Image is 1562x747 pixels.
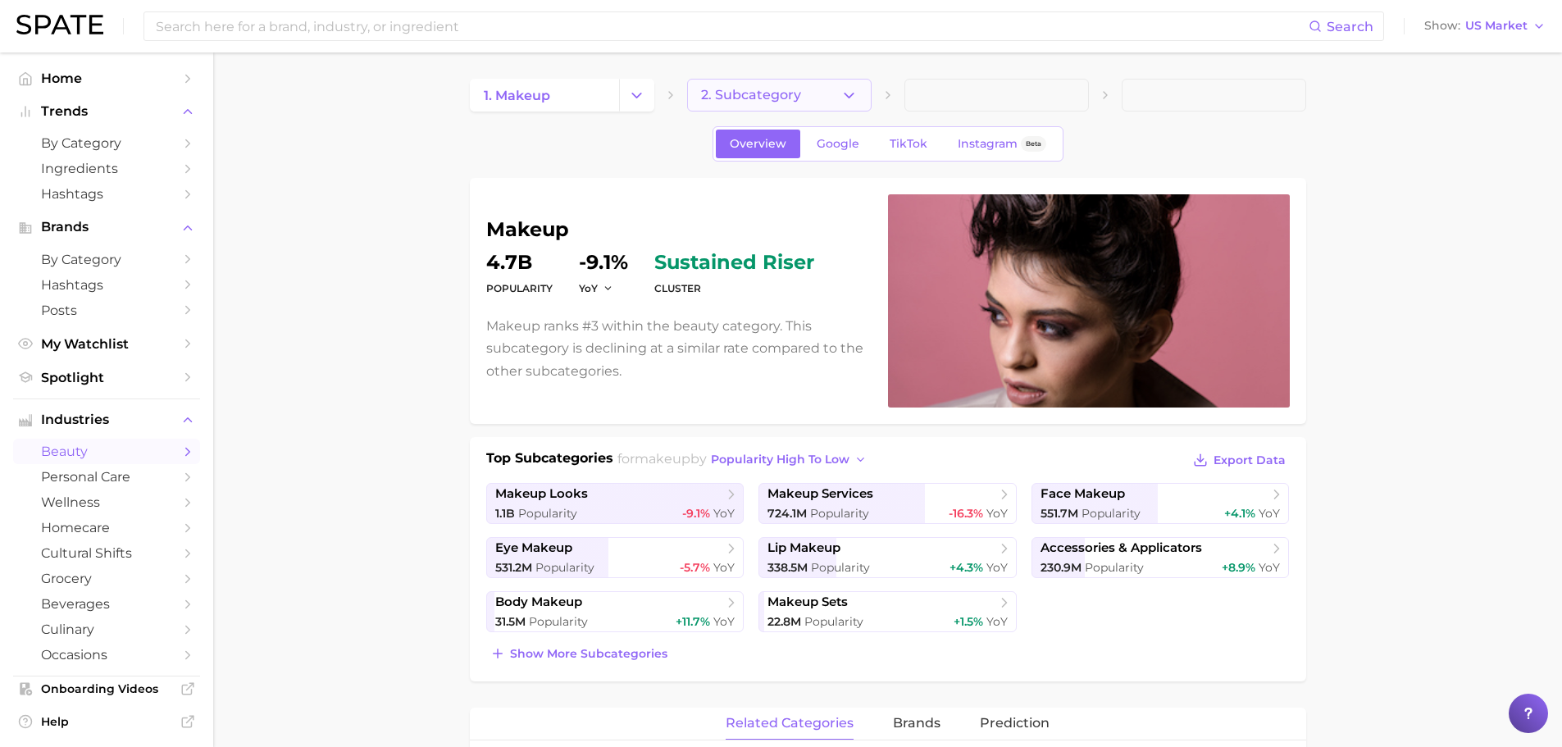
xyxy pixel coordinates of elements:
span: -9.1% [682,506,710,521]
a: My Watchlist [13,331,200,357]
input: Search here for a brand, industry, or ingredient [154,12,1309,40]
span: Popularity [1085,560,1144,575]
button: Change Category [619,79,654,112]
a: personal care [13,464,200,490]
span: by Category [41,252,172,267]
a: Spotlight [13,365,200,390]
span: Search [1327,19,1373,34]
span: eye makeup [495,540,572,556]
span: cultural shifts [41,545,172,561]
span: YoY [986,506,1008,521]
span: Popularity [1082,506,1141,521]
span: Show more subcategories [510,647,667,661]
span: 22.8m [767,614,801,629]
span: sustained riser [654,253,814,272]
a: Hashtags [13,181,200,207]
span: Brands [41,220,172,235]
span: YoY [986,560,1008,575]
span: Popularity [810,506,869,521]
a: Hashtags [13,272,200,298]
a: by Category [13,247,200,272]
a: TikTok [876,130,941,158]
span: Trends [41,104,172,119]
span: culinary [41,622,172,637]
span: 724.1m [767,506,807,521]
a: InstagramBeta [944,130,1060,158]
span: YoY [986,614,1008,629]
span: Spotlight [41,370,172,385]
dd: -9.1% [579,253,628,272]
span: wellness [41,494,172,510]
span: 1.1b [495,506,515,521]
span: TikTok [890,137,927,151]
a: Home [13,66,200,91]
span: face makeup [1041,486,1125,502]
span: 2. Subcategory [701,88,801,102]
span: Popularity [804,614,863,629]
a: culinary [13,617,200,642]
span: +4.3% [949,560,983,575]
span: Prediction [980,716,1050,731]
dd: 4.7b [486,253,553,272]
span: Industries [41,412,172,427]
span: +4.1% [1224,506,1255,521]
span: 338.5m [767,560,808,575]
span: personal care [41,469,172,485]
span: for by [617,451,872,467]
span: -16.3% [949,506,983,521]
span: Show [1424,21,1460,30]
h1: Top Subcategories [486,449,613,473]
a: makeup looks1.1b Popularity-9.1% YoY [486,483,745,524]
a: beauty [13,439,200,464]
span: YoY [1259,506,1280,521]
button: Brands [13,215,200,239]
span: 1. makeup [484,88,550,103]
span: makeup [635,451,690,467]
a: Google [803,130,873,158]
span: body makeup [495,594,582,610]
a: wellness [13,490,200,515]
a: grocery [13,566,200,591]
span: 31.5m [495,614,526,629]
span: 230.9m [1041,560,1082,575]
span: Popularity [518,506,577,521]
span: YoY [1259,560,1280,575]
button: 2. Subcategory [687,79,872,112]
a: face makeup551.7m Popularity+4.1% YoY [1031,483,1290,524]
dt: Popularity [486,279,553,298]
span: My Watchlist [41,336,172,352]
a: lip makeup338.5m Popularity+4.3% YoY [758,537,1017,578]
span: Onboarding Videos [41,681,172,696]
span: Home [41,71,172,86]
span: Hashtags [41,277,172,293]
span: grocery [41,571,172,586]
span: Help [41,714,172,729]
button: ShowUS Market [1420,16,1550,37]
a: Ingredients [13,156,200,181]
button: Export Data [1189,449,1289,471]
button: Show more subcategories [486,642,672,665]
span: +1.5% [954,614,983,629]
span: makeup services [767,486,873,502]
span: YoY [713,614,735,629]
button: Industries [13,408,200,432]
span: related categories [726,716,854,731]
a: eye makeup531.2m Popularity-5.7% YoY [486,537,745,578]
span: Posts [41,303,172,318]
img: SPATE [16,15,103,34]
a: body makeup31.5m Popularity+11.7% YoY [486,591,745,632]
span: Ingredients [41,161,172,176]
a: Onboarding Videos [13,676,200,701]
dt: cluster [654,279,814,298]
span: Popularity [535,560,594,575]
span: lip makeup [767,540,840,556]
span: YoY [713,560,735,575]
span: YoY [579,281,598,295]
span: Beta [1026,137,1041,151]
span: 551.7m [1041,506,1078,521]
span: 531.2m [495,560,532,575]
span: popularity high to low [711,453,849,467]
span: +11.7% [676,614,710,629]
span: -5.7% [680,560,710,575]
a: cultural shifts [13,540,200,566]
